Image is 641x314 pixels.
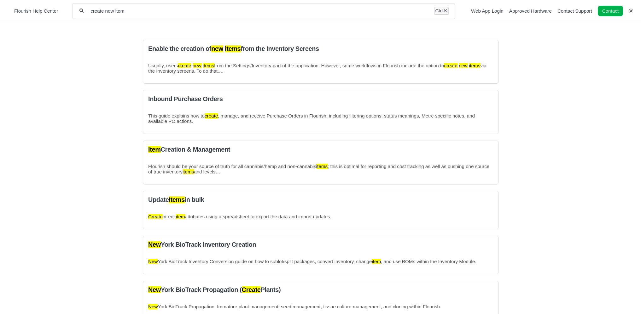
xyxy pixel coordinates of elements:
[148,164,493,174] p: Flourish should be your source of truth for all cannabis/hemp and non-cannabis ; this is optimal ...
[8,7,11,15] img: Flourish Help Center Logo
[143,90,498,134] a: Inbound Purchase Orders article card
[148,286,493,293] h3: York BioTrack Propagation ( Plants)
[143,40,498,84] a: Enable the creation of new items from the Inventory Screens article card
[435,8,443,13] kbd: Ctrl
[192,63,201,68] mark: new
[372,259,381,264] mark: item
[596,7,625,15] li: Contact desktop
[143,191,498,229] a: Update Items in bulk article card
[242,286,260,293] mark: Create
[148,214,163,219] mark: Create
[8,7,58,15] a: Flourish Help Center
[629,8,633,13] a: Switch dark mode setting
[471,8,504,14] a: Web App Login navigation item
[444,63,457,68] mark: create
[183,169,194,174] mark: items
[169,196,184,203] mark: Items
[14,8,58,14] span: Flourish Help Center
[557,8,592,14] a: Contact Support navigation item
[143,236,498,274] a: New York BioTrack Inventory Creation article card
[225,45,241,52] mark: items
[148,259,493,264] p: York BioTrack Inventory Conversion guide on how to sublot/split packages, convert inventory, chan...
[148,45,493,52] h3: Enable the creation of from the Inventory Screens
[148,113,493,124] p: This guide explains how to , manage, and receive Purchase Orders in Flourish, including filtering...
[148,196,493,203] h3: Update in bulk
[469,63,480,68] mark: items
[148,241,161,248] mark: New
[148,146,493,153] h3: Creation & Management
[148,259,158,264] mark: New
[148,286,161,293] mark: New
[148,214,493,219] p: or edit attributes using a spreadsheet to export the data and import updates.
[202,63,214,68] mark: items
[444,8,447,13] kbd: K
[148,304,158,309] mark: New
[316,164,327,169] mark: items
[148,241,493,248] h3: York BioTrack Inventory Creation
[205,113,218,118] mark: create
[143,141,498,184] a: Item Creation & Management article card
[598,6,623,16] a: Contact
[148,95,493,103] h3: Inbound Purchase Orders
[148,146,161,153] mark: Item
[509,8,552,14] a: Approved Hardware navigation item
[176,214,185,219] mark: item
[148,63,493,74] p: Usually, users from the Settings/Inventory part of the application. However, some workflows in Fl...
[211,45,223,52] mark: new
[148,304,493,309] p: York BioTrack Propagation: Immature plant management, seed management, tissue culture management,...
[90,8,428,14] input: Help Me With...
[459,63,468,68] mark: new
[178,63,191,68] mark: create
